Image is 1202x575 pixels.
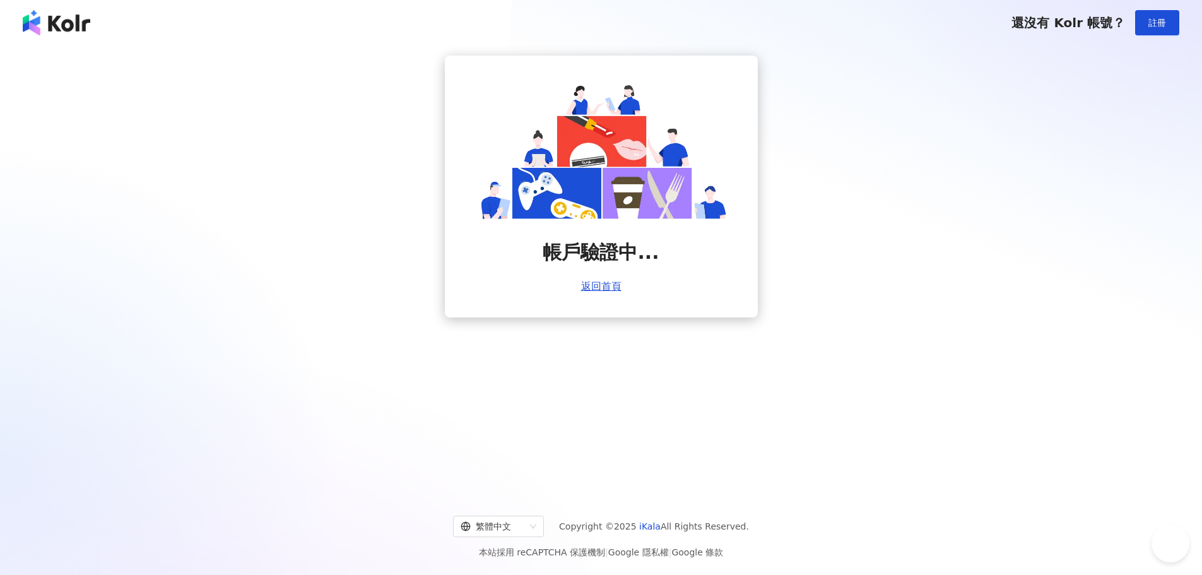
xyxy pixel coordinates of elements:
[559,519,749,534] span: Copyright © 2025 All Rights Reserved.
[1011,15,1125,30] span: 還沒有 Kolr 帳號？
[475,81,728,219] img: account is verifying
[605,547,608,557] span: |
[1152,525,1189,562] iframe: Help Scout Beacon - Open
[23,10,90,35] img: logo
[1135,10,1179,35] button: 註冊
[581,281,622,292] a: 返回首頁
[543,239,659,266] span: 帳戶驗證中...
[608,547,669,557] a: Google 隱私權
[1148,18,1166,28] span: 註冊
[461,516,525,536] div: 繁體中文
[479,545,723,560] span: 本站採用 reCAPTCHA 保護機制
[669,547,672,557] span: |
[671,547,723,557] a: Google 條款
[639,521,661,531] a: iKala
